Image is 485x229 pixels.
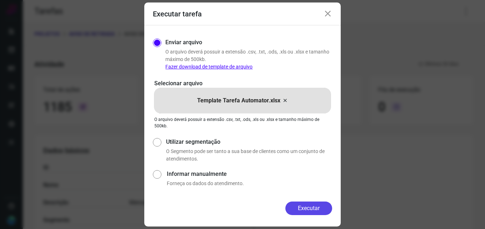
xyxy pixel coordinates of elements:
button: Executar [285,202,332,215]
p: O Segmento pode ser tanto a sua base de clientes como um conjunto de atendimentos. [166,148,332,163]
p: O arquivo deverá possuir a extensão .csv, .txt, .ods, .xls ou .xlsx e tamanho máximo de 500kb. [154,116,331,129]
p: O arquivo deverá possuir a extensão .csv, .txt, .ods, .xls ou .xlsx e tamanho máximo de 500kb. [165,48,332,71]
h3: Executar tarefa [153,10,202,18]
p: Selecionar arquivo [154,79,331,88]
a: Fazer download de template de arquivo [165,64,252,70]
p: Forneça os dados do atendimento. [167,180,332,187]
label: Informar manualmente [167,170,332,178]
label: Utilizar segmentação [166,138,332,146]
p: Template Tarefa Automator.xlsx [197,96,280,105]
label: Enviar arquivo [165,38,202,47]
